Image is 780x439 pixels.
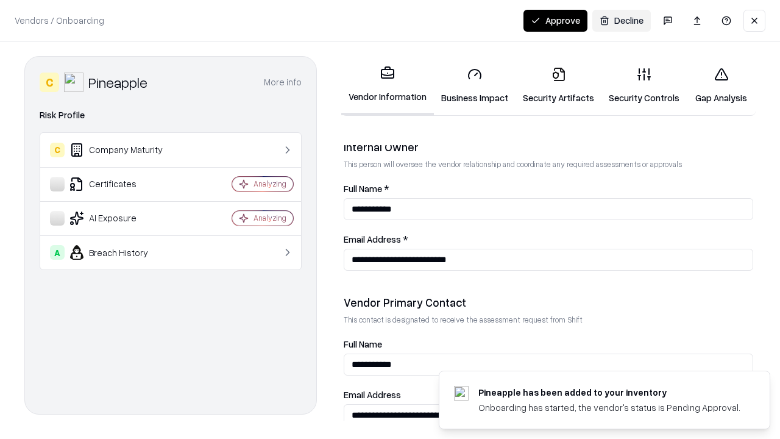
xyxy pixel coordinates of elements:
[478,386,740,399] div: Pineapple has been added to your inventory
[344,140,753,154] div: Internal Owner
[64,73,83,92] img: Pineapple
[344,159,753,170] p: This person will oversee the vendor relationship and coordinate any required assessments or appro...
[50,143,196,157] div: Company Maturity
[478,401,740,414] div: Onboarding has started, the vendor's status is Pending Approval.
[454,386,469,401] img: pineappleenergy.com
[50,211,196,226] div: AI Exposure
[601,57,687,114] a: Security Controls
[88,73,147,92] div: Pineapple
[341,56,434,115] a: Vendor Information
[434,57,516,114] a: Business Impact
[40,108,302,123] div: Risk Profile
[15,14,104,27] p: Vendors / Onboarding
[344,315,753,325] p: This contact is designated to receive the assessment request from Shift
[344,340,753,349] label: Full Name
[40,73,59,92] div: C
[344,390,753,399] label: Email Address
[50,245,196,260] div: Breach History
[687,57,756,114] a: Gap Analysis
[50,245,65,260] div: A
[253,179,286,189] div: Analyzing
[253,213,286,223] div: Analyzing
[344,235,753,244] label: Email Address *
[344,295,753,310] div: Vendor Primary Contact
[523,10,587,32] button: Approve
[592,10,651,32] button: Decline
[50,143,65,157] div: C
[344,184,753,193] label: Full Name *
[50,177,196,191] div: Certificates
[264,71,302,93] button: More info
[516,57,601,114] a: Security Artifacts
